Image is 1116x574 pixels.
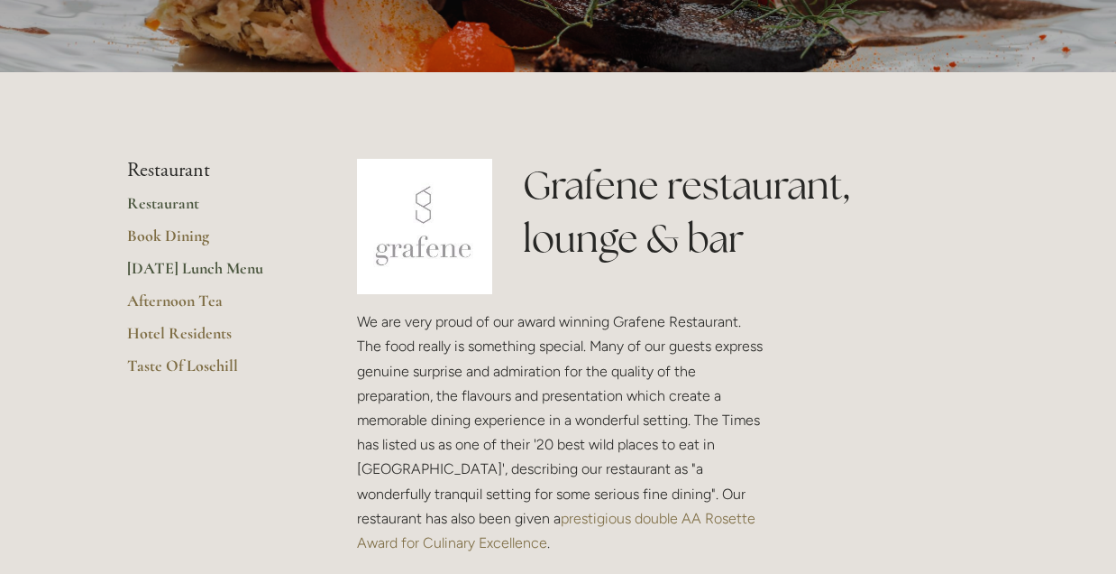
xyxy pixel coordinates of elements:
[357,310,768,555] p: We are very proud of our award winning Grafene Restaurant. The food really is something special. ...
[127,323,299,356] a: Hotel Residents
[127,226,299,258] a: Book Dining
[127,291,299,323] a: Afternoon Tea
[357,159,492,294] img: grafene.jpg
[523,159,989,265] h1: Grafene restaurant, lounge & bar
[127,193,299,226] a: Restaurant
[127,356,299,388] a: Taste Of Losehill
[127,258,299,291] a: [DATE] Lunch Menu
[127,159,299,182] li: Restaurant
[357,510,759,551] a: prestigious double AA Rosette Award for Culinary Excellence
